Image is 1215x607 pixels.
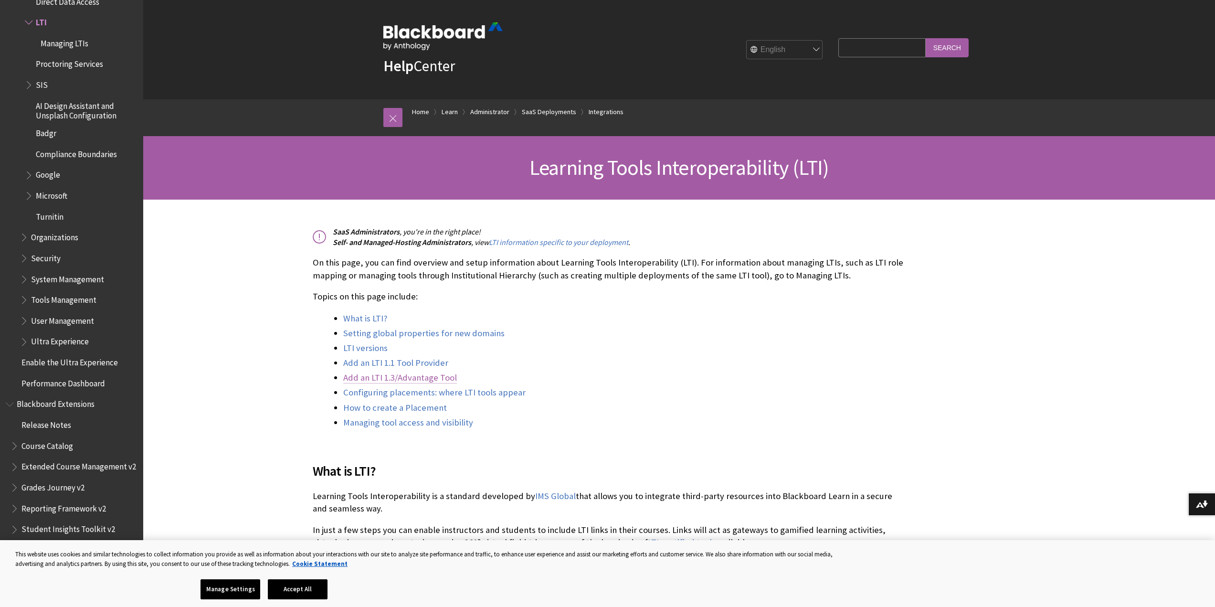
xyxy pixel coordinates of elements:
[36,98,137,120] span: AI Design Assistant and Unsplash Configuration
[313,524,905,549] p: In just a few steps you can enable instructors and students to include LTI links in their courses...
[313,226,905,248] p: , you're in the right place! , view .
[383,56,413,75] strong: Help
[36,188,67,201] span: Microsoft
[489,237,628,247] a: LTI information specific to your deployment
[313,490,905,515] p: Learning Tools Interoperability is a standard developed by that allows you to integrate third-par...
[470,106,509,118] a: Administrator
[201,579,260,599] button: Manage Settings
[412,106,429,118] a: Home
[21,522,115,534] span: Student Insights Toolkit v2
[21,459,136,472] span: Extended Course Management v2
[313,290,905,303] p: Topics on this page include:
[36,14,47,27] span: LTI
[535,490,576,502] a: IMS Global
[31,250,61,263] span: Security
[17,396,95,409] span: Blackboard Extensions
[648,537,716,548] a: LTI-certified tools
[313,256,905,281] p: On this page, you can find overview and setup information about Learning Tools Interoperability (...
[21,479,85,492] span: Grades Journey v2
[31,292,96,305] span: Tools Management
[747,41,823,60] select: Site Language Selector
[36,209,63,222] span: Turnitin
[522,106,576,118] a: SaaS Deployments
[313,461,905,481] span: What is LTI?
[383,56,455,75] a: HelpCenter
[31,334,89,347] span: Ultra Experience
[333,227,400,236] span: SaaS Administrators
[343,372,457,383] a: Add an LTI 1.3/Advantage Tool
[343,313,387,324] a: What is LTI?
[21,417,71,430] span: Release Notes
[21,438,73,451] span: Course Catalog
[31,313,94,326] span: User Management
[343,342,388,354] a: LTI versions
[15,550,851,568] div: This website uses cookies and similar technologies to collect information you provide as well as ...
[6,396,137,565] nav: Book outline for Blackboard Extensions
[21,375,105,388] span: Performance Dashboard
[36,56,103,69] span: Proctoring Services
[21,501,106,513] span: Reporting Framework v2
[343,357,448,369] a: Add an LTI 1.1 Tool Provider
[31,271,104,284] span: System Management
[31,229,78,242] span: Organizations
[41,35,88,48] span: Managing LTIs
[529,154,829,181] span: Learning Tools Interoperability (LTI)
[343,387,526,398] a: Configuring placements: where LTI tools appear
[36,167,60,180] span: Google
[383,22,503,50] img: Blackboard by Anthology
[268,579,328,599] button: Accept All
[36,146,117,159] span: Compliance Boundaries
[589,106,623,118] a: Integrations
[36,77,48,90] span: SIS
[343,402,447,414] a: How to create a Placement
[926,38,969,57] input: Search
[343,417,473,428] a: Managing tool access and visibility
[21,354,118,367] span: Enable the Ultra Experience
[36,125,56,138] span: Badgr
[292,560,348,568] a: More information about your privacy, opens in a new tab
[442,106,458,118] a: Learn
[343,328,505,339] a: Setting global properties for new domains
[333,237,471,247] span: Self- and Managed-Hosting Administrators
